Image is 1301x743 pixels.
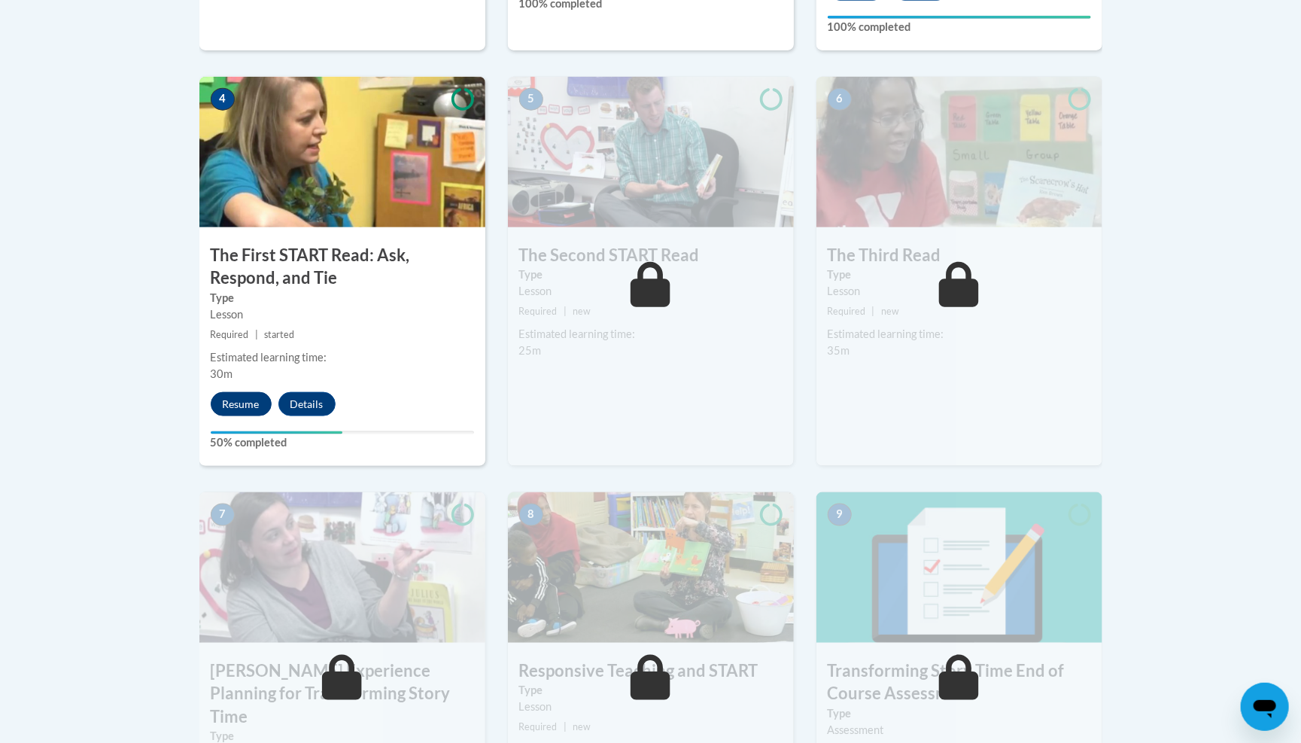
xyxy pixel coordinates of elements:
[573,306,591,317] span: new
[199,659,485,729] h3: [PERSON_NAME] Experience Planning for Transforming Story Time
[816,77,1102,227] img: Course Image
[828,283,1091,300] div: Lesson
[211,290,474,306] label: Type
[211,306,474,323] div: Lesson
[211,349,474,366] div: Estimated learning time:
[211,329,249,340] span: Required
[519,682,783,699] label: Type
[1241,683,1289,731] iframe: Button to launch messaging window
[816,659,1102,706] h3: Transforming Story Time End of Course Assessment
[519,283,783,300] div: Lesson
[278,392,336,416] button: Details
[211,431,342,434] div: Your progress
[211,504,235,526] span: 7
[816,244,1102,267] h3: The Third Read
[519,326,783,343] div: Estimated learning time:
[199,244,485,291] h3: The First START Read: Ask, Respond, and Tie
[199,77,485,227] img: Course Image
[211,434,474,451] label: 50% completed
[519,88,543,111] span: 5
[255,329,258,340] span: |
[828,88,852,111] span: 6
[199,492,485,643] img: Course Image
[508,244,794,267] h3: The Second START Read
[828,16,1091,19] div: Your progress
[828,19,1091,35] label: 100% completed
[828,705,1091,722] label: Type
[828,344,850,357] span: 35m
[519,721,558,732] span: Required
[872,306,875,317] span: |
[564,306,567,317] span: |
[211,88,235,111] span: 4
[519,504,543,526] span: 8
[828,306,866,317] span: Required
[828,266,1091,283] label: Type
[211,392,272,416] button: Resume
[519,344,542,357] span: 25m
[816,492,1102,643] img: Course Image
[508,492,794,643] img: Course Image
[564,721,567,732] span: |
[828,722,1091,738] div: Assessment
[211,367,233,380] span: 30m
[264,329,294,340] span: started
[508,659,794,683] h3: Responsive Teaching and START
[828,326,1091,343] div: Estimated learning time:
[519,266,783,283] label: Type
[573,721,591,732] span: new
[519,306,558,317] span: Required
[519,699,783,715] div: Lesson
[881,306,899,317] span: new
[508,77,794,227] img: Course Image
[828,504,852,526] span: 9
